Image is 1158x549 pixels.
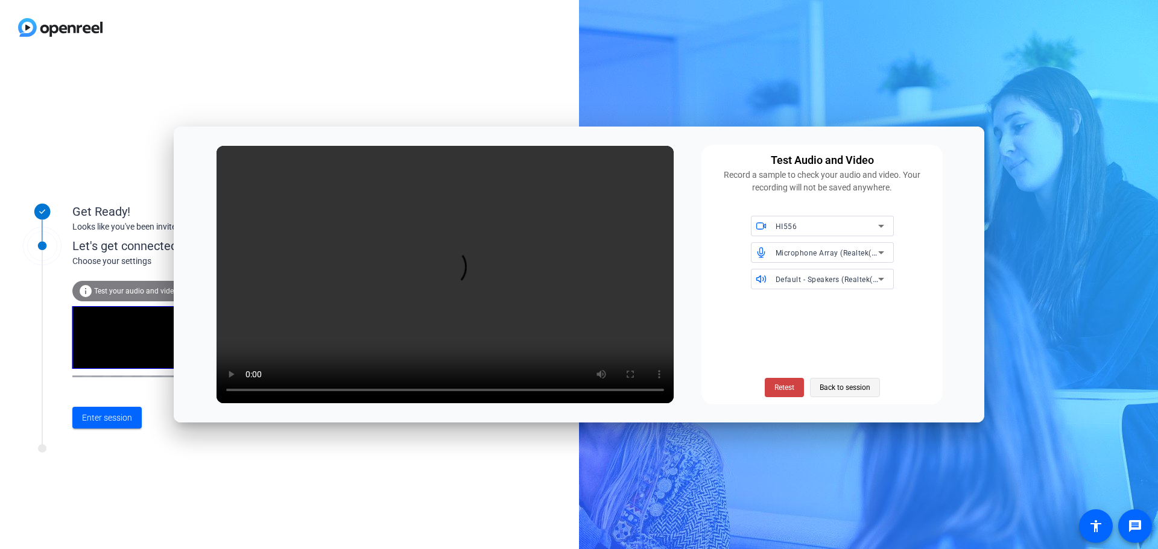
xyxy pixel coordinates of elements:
[82,412,132,424] span: Enter session
[776,274,906,284] span: Default - Speakers (Realtek(R) Audio)
[72,237,338,255] div: Let's get connected.
[1128,519,1142,533] mat-icon: message
[765,378,804,397] button: Retest
[776,248,905,257] span: Microphone Array (Realtek(R) Audio)
[776,222,797,231] span: HI556
[709,169,935,194] div: Record a sample to check your audio and video. Your recording will not be saved anywhere.
[1089,519,1103,533] mat-icon: accessibility
[78,284,93,298] mat-icon: info
[72,202,314,221] div: Get Ready!
[774,382,794,393] span: Retest
[72,221,314,233] div: Looks like you've been invited to join
[810,378,880,397] button: Back to session
[771,152,874,169] div: Test Audio and Video
[72,255,338,268] div: Choose your settings
[94,287,178,295] span: Test your audio and video
[820,376,870,399] span: Back to session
